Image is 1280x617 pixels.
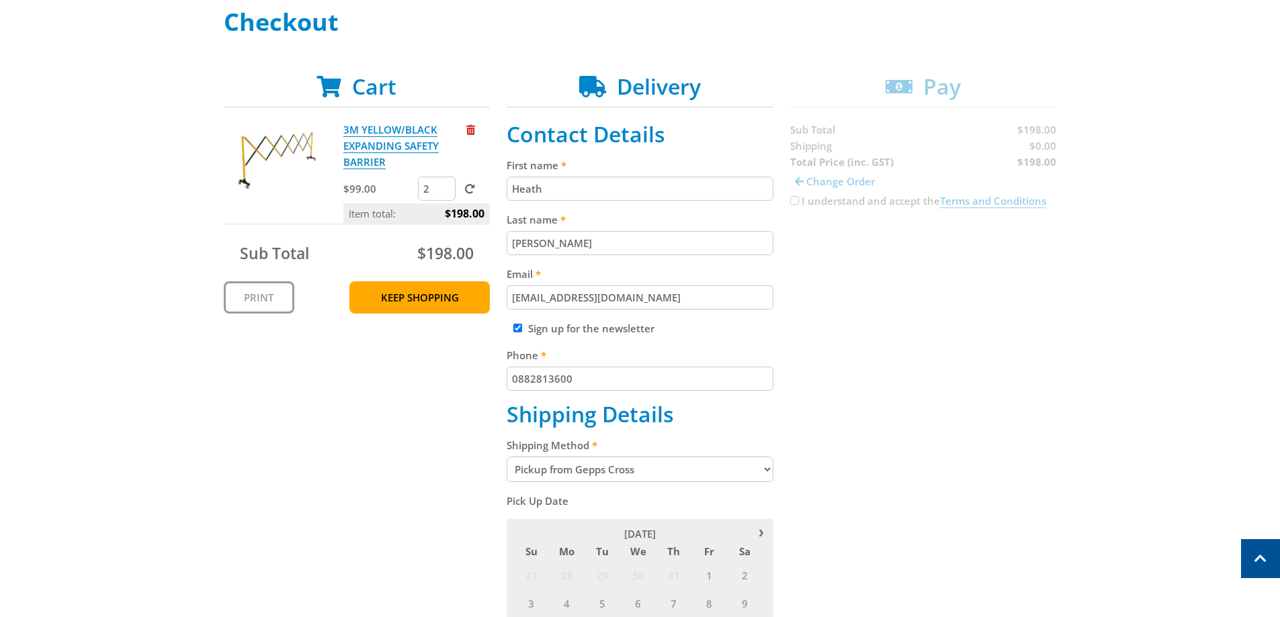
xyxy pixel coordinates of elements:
[507,493,773,509] label: Pick Up Date
[514,542,548,560] span: Su
[585,542,620,560] span: Tu
[507,231,773,255] input: Please enter your last name.
[352,72,396,101] span: Cart
[417,242,474,264] span: $198.00
[550,542,584,560] span: Mo
[507,285,773,310] input: Please enter your email address.
[550,561,584,588] span: 28
[728,542,762,560] span: Sa
[656,542,691,560] span: Th
[343,203,490,224] p: Item total:
[728,561,762,588] span: 2
[224,281,294,314] a: Print
[507,437,773,453] label: Shipping Method
[349,281,490,314] a: Keep Shopping
[507,157,773,173] label: First name
[621,561,655,588] span: 30
[237,122,317,202] img: 3M YELLOW/BLACK EXPANDING SAFETY BARRIER
[507,347,773,363] label: Phone
[656,561,691,588] span: 31
[550,589,584,616] span: 4
[507,177,773,201] input: Please enter your first name.
[445,203,484,224] span: $198.00
[692,542,726,560] span: Fr
[728,589,762,616] span: 9
[507,401,773,427] h2: Shipping Details
[656,589,691,616] span: 7
[343,123,439,169] a: 3M YELLOW/BLACK EXPANDING SAFETY BARRIER
[507,122,773,147] h2: Contact Details
[692,589,726,616] span: 8
[507,367,773,391] input: Please enter your telephone number.
[514,589,548,616] span: 3
[585,589,620,616] span: 5
[585,561,620,588] span: 29
[621,542,655,560] span: We
[617,72,701,101] span: Delivery
[507,211,773,228] label: Last name
[514,561,548,588] span: 27
[343,181,415,197] p: $99.00
[692,561,726,588] span: 1
[621,589,655,616] span: 6
[528,322,654,335] label: Sign up for the newsletter
[466,123,475,136] a: Remove from cart
[507,457,773,482] select: Please select a shipping method.
[624,527,656,540] span: [DATE]
[224,9,1057,36] h1: Checkout
[240,242,309,264] span: Sub Total
[507,266,773,282] label: Email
